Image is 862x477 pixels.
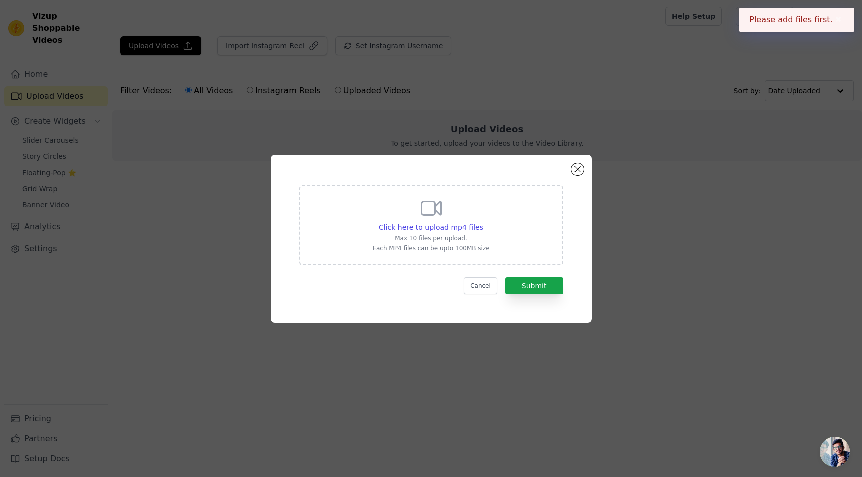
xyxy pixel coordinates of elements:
[820,437,850,467] div: Open chat
[833,14,844,26] button: Close
[372,234,489,242] p: Max 10 files per upload.
[739,8,854,32] div: Please add files first.
[571,163,584,175] button: Close modal
[372,244,489,252] p: Each MP4 files can be upto 100MB size
[464,277,497,294] button: Cancel
[379,223,483,231] span: Click here to upload mp4 files
[505,277,563,294] button: Submit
